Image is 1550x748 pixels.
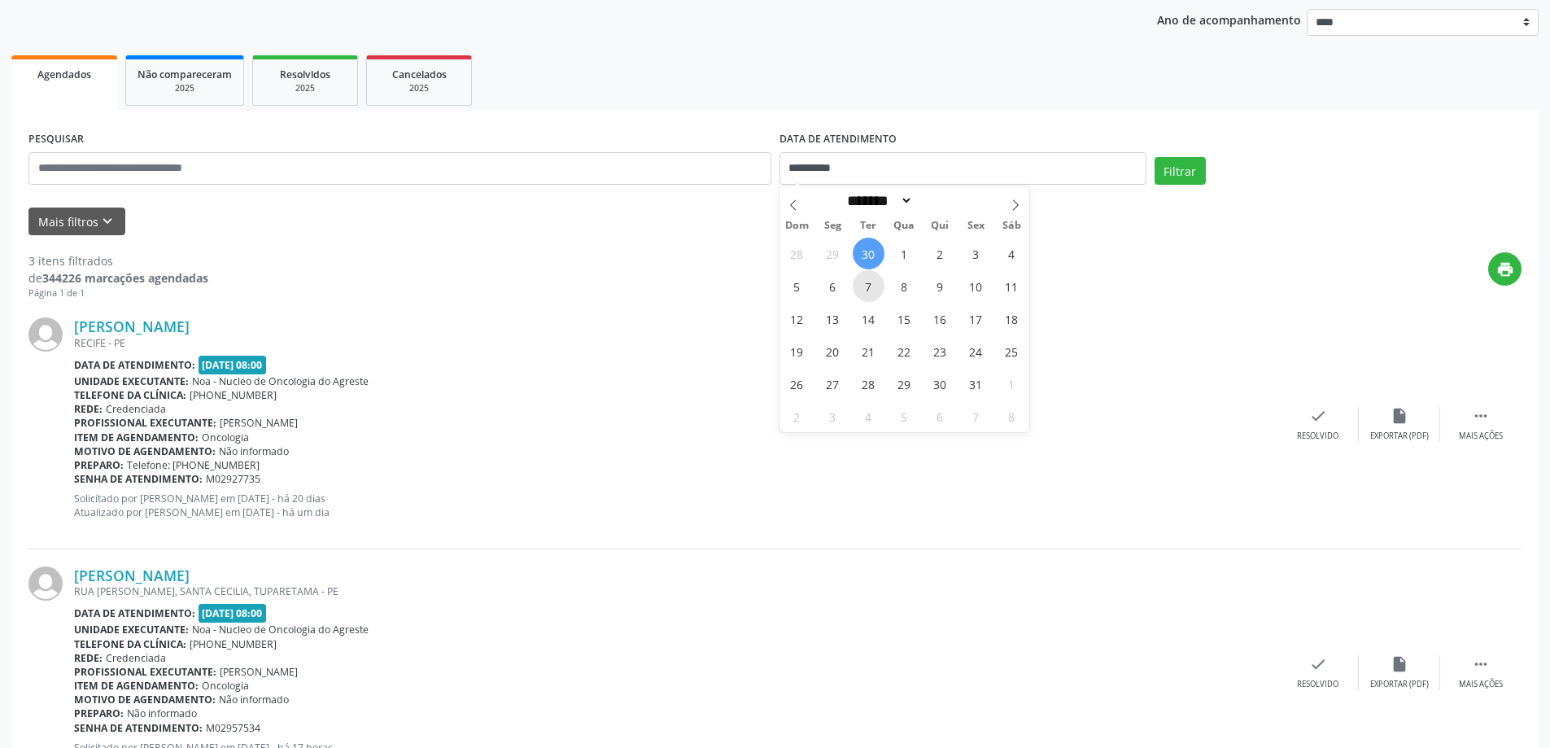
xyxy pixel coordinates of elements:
span: Outubro 5, 2025 [781,270,813,302]
span: Outubro 24, 2025 [960,335,992,367]
button: Mais filtroskeyboard_arrow_down [28,208,125,236]
div: Mais ações [1459,679,1503,690]
span: Outubro 11, 2025 [996,270,1028,302]
span: Outubro 17, 2025 [960,303,992,335]
div: RUA [PERSON_NAME], SANTA CECILIA, TUPARETAMA - PE [74,584,1277,598]
span: Novembro 5, 2025 [889,400,920,432]
p: Solicitado por [PERSON_NAME] em [DATE] - há 20 dias Atualizado por [PERSON_NAME] em [DATE] - há u... [74,492,1277,519]
span: Credenciada [106,402,166,416]
b: Senha de atendimento: [74,721,203,735]
div: 3 itens filtrados [28,252,208,269]
b: Profissional executante: [74,416,216,430]
span: Novembro 2, 2025 [781,400,813,432]
span: Outubro 19, 2025 [781,335,813,367]
span: Outubro 4, 2025 [996,238,1028,269]
span: Outubro 13, 2025 [817,303,849,335]
span: Outubro 2, 2025 [924,238,956,269]
span: Outubro 21, 2025 [853,335,884,367]
div: Exportar (PDF) [1370,679,1429,690]
span: M02957534 [206,721,260,735]
img: img [28,317,63,352]
span: Outubro 29, 2025 [889,368,920,400]
i:  [1472,407,1490,425]
span: Qua [886,221,922,231]
b: Unidade executante: [74,623,189,636]
div: Resolvido [1297,431,1338,442]
b: Data de atendimento: [74,358,195,372]
span: Oncologia [202,431,249,444]
span: Telefone: [PHONE_NUMBER] [127,458,260,472]
div: Página 1 de 1 [28,287,208,300]
span: Novembro 6, 2025 [924,400,956,432]
span: Cancelados [392,68,447,81]
span: Novembro 8, 2025 [996,400,1028,432]
span: Qui [922,221,958,231]
span: Outubro 3, 2025 [960,238,992,269]
span: Outubro 25, 2025 [996,335,1028,367]
b: Telefone da clínica: [74,637,186,651]
span: Noa - Nucleo de Oncologia do Agreste [192,623,369,636]
img: img [28,566,63,601]
span: Não informado [219,444,289,458]
b: Preparo: [74,458,124,472]
span: Outubro 20, 2025 [817,335,849,367]
a: [PERSON_NAME] [74,566,190,584]
i: check [1309,407,1327,425]
span: [DATE] 08:00 [199,604,267,623]
span: Novembro 7, 2025 [960,400,992,432]
span: [DATE] 08:00 [199,356,267,374]
b: Rede: [74,402,103,416]
span: Outubro 8, 2025 [889,270,920,302]
b: Rede: [74,651,103,665]
span: Não informado [127,706,197,720]
button: print [1488,252,1522,286]
span: Setembro 28, 2025 [781,238,813,269]
b: Profissional executante: [74,665,216,679]
span: Agendados [37,68,91,81]
span: Outubro 18, 2025 [996,303,1028,335]
span: Outubro 15, 2025 [889,303,920,335]
span: Outubro 1, 2025 [889,238,920,269]
label: DATA DE ATENDIMENTO [779,127,897,152]
span: Outubro 12, 2025 [781,303,813,335]
span: Não compareceram [138,68,232,81]
i: print [1496,260,1514,278]
b: Motivo de agendamento: [74,444,216,458]
span: Outubro 31, 2025 [960,368,992,400]
span: Outubro 22, 2025 [889,335,920,367]
button: Filtrar [1155,157,1206,185]
span: Outubro 23, 2025 [924,335,956,367]
i:  [1472,655,1490,673]
span: Outubro 30, 2025 [924,368,956,400]
div: Resolvido [1297,679,1338,690]
span: Outubro 27, 2025 [817,368,849,400]
span: Outubro 9, 2025 [924,270,956,302]
span: Dom [779,221,815,231]
span: Setembro 30, 2025 [853,238,884,269]
span: Outubro 26, 2025 [781,368,813,400]
div: 2025 [264,82,346,94]
i: check [1309,655,1327,673]
i: keyboard_arrow_down [98,212,116,230]
b: Senha de atendimento: [74,472,203,486]
span: Setembro 29, 2025 [817,238,849,269]
i: insert_drive_file [1391,407,1408,425]
span: Novembro 1, 2025 [996,368,1028,400]
span: Novembro 4, 2025 [853,400,884,432]
span: Credenciada [106,651,166,665]
label: PESQUISAR [28,127,84,152]
b: Motivo de agendamento: [74,693,216,706]
span: Outubro 6, 2025 [817,270,849,302]
b: Item de agendamento: [74,679,199,693]
div: RECIFE - PE [74,336,1277,350]
input: Year [913,192,967,209]
span: Sáb [993,221,1029,231]
span: Ter [850,221,886,231]
div: 2025 [378,82,460,94]
span: Noa - Nucleo de Oncologia do Agreste [192,374,369,388]
div: 2025 [138,82,232,94]
span: [PHONE_NUMBER] [190,637,277,651]
div: Mais ações [1459,431,1503,442]
span: Outubro 28, 2025 [853,368,884,400]
b: Unidade executante: [74,374,189,388]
